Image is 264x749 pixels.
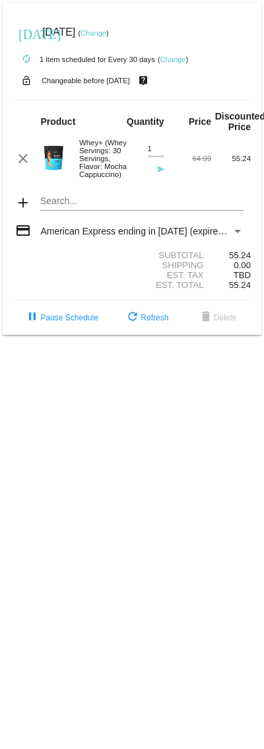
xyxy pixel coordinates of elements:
mat-icon: delete [198,310,214,326]
button: Delete [187,306,247,330]
div: 55.24 [211,250,251,260]
strong: Price [189,116,211,127]
img: Image-1-Carousel-Whey-2lb-Mocha-Capp-no-badge-Transp.png [40,145,67,171]
small: 1 item scheduled for Every 30 days [13,55,155,63]
div: Whey+ (Whey Servings: 30 Servings, Flavor: Mocha Cappuccino) [73,139,132,178]
div: 64.99 [172,155,211,162]
div: Est. Tax [132,270,211,280]
div: Est. Total [132,280,211,290]
span: Refresh [125,313,168,322]
mat-icon: send [148,166,164,182]
mat-icon: live_help [135,72,151,89]
strong: Quantity [127,116,164,127]
span: 0.00 [234,260,251,270]
span: TBD [234,270,251,280]
button: Pause Schedule [14,306,108,330]
input: Search... [40,196,243,207]
div: Shipping [132,260,211,270]
mat-icon: autorenew [18,52,34,67]
small: ( ) [158,55,189,63]
span: Delete [198,313,237,322]
small: Changeable before [DATE] [42,77,130,85]
a: Change [160,55,185,63]
mat-icon: credit_card [15,223,31,238]
span: 55.24 [229,280,251,290]
mat-select: Payment Method [40,226,243,236]
mat-icon: add [15,195,31,211]
input: Quantity [148,145,164,153]
mat-icon: lock_open [18,72,34,89]
mat-icon: [DATE] [18,25,34,41]
button: Refresh [114,306,179,330]
a: Change [81,29,106,37]
mat-icon: pause [24,310,40,326]
div: 55.24 [211,155,251,162]
div: Subtotal [132,250,211,260]
span: Pause Schedule [24,313,98,322]
mat-icon: clear [15,151,31,166]
mat-icon: refresh [125,310,141,326]
small: ( ) [78,29,109,37]
strong: Product [40,116,75,127]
